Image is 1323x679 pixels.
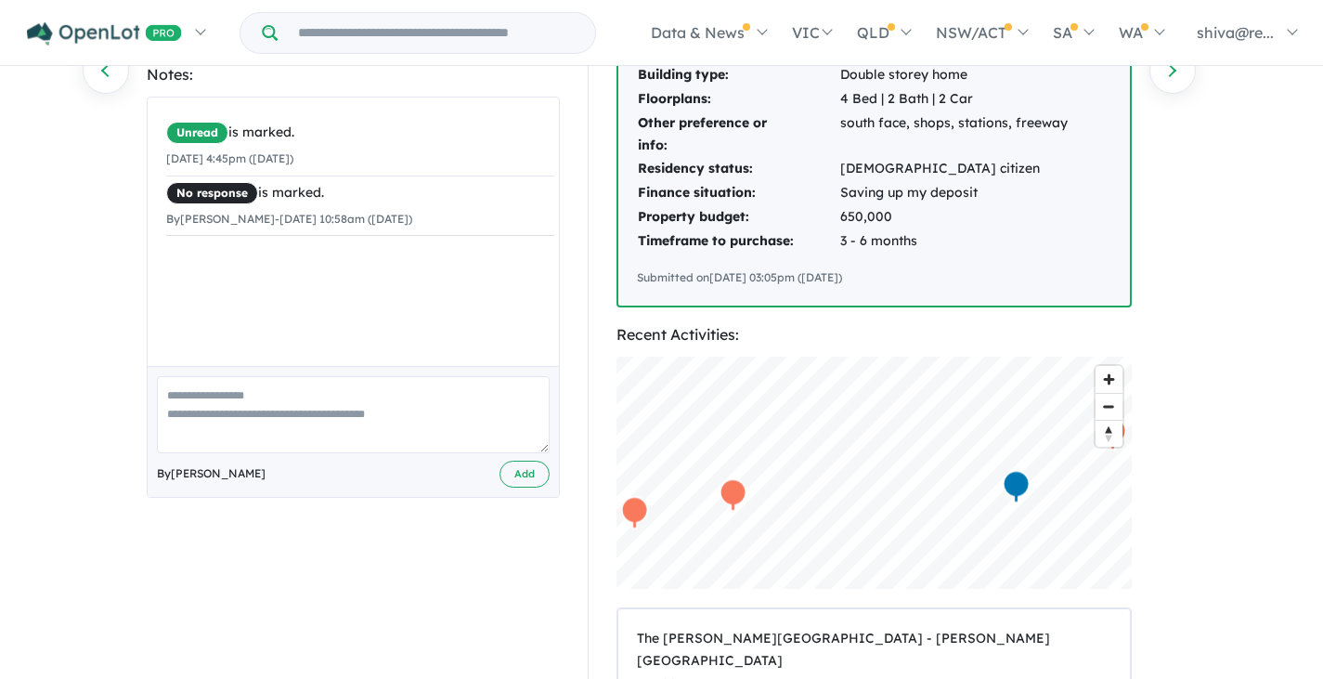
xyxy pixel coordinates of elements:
canvas: Map [616,357,1132,589]
div: Map marker [620,495,648,529]
td: Floorplans: [637,87,839,111]
button: Reset bearing to north [1096,420,1122,447]
div: The [PERSON_NAME][GEOGRAPHIC_DATA] - [PERSON_NAME][GEOGRAPHIC_DATA] [637,628,1111,672]
div: Map marker [1098,416,1126,450]
img: Openlot PRO Logo White [27,22,182,46]
div: Recent Activities: [616,322,1132,347]
span: Zoom out [1096,394,1122,420]
td: 3 - 6 months [839,229,1069,254]
span: Unread [166,122,228,144]
div: Map marker [719,477,746,512]
button: Zoom out [1096,393,1122,420]
div: Submitted on [DATE] 03:05pm ([DATE]) [637,268,1111,287]
td: 650,000 [839,205,1069,229]
div: is marked. [166,182,554,204]
span: shiva@re... [1197,23,1274,42]
div: Notes: [147,62,560,87]
small: [DATE] 4:45pm ([DATE]) [166,151,293,165]
button: Add [499,461,550,488]
span: No response [166,182,258,204]
span: Reset bearing to north [1096,421,1122,447]
span: By [PERSON_NAME] [157,464,266,483]
td: Double storey home [839,63,1069,87]
td: Property budget: [637,205,839,229]
input: Try estate name, suburb, builder or developer [281,13,591,53]
button: Zoom in [1096,366,1122,393]
small: By [PERSON_NAME] - [DATE] 10:58am ([DATE]) [166,212,412,226]
td: Finance situation: [637,181,839,205]
td: [DEMOGRAPHIC_DATA] citizen [839,157,1069,181]
div: Map marker [1002,469,1030,503]
td: Other preference or info: [637,111,839,158]
td: south face, shops, stations, freeway [839,111,1069,158]
td: Timeframe to purchase: [637,229,839,254]
td: Building type: [637,63,839,87]
td: Saving up my deposit [839,181,1069,205]
td: Residency status: [637,157,839,181]
td: 4 Bed | 2 Bath | 2 Car [839,87,1069,111]
div: is marked. [166,122,554,144]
